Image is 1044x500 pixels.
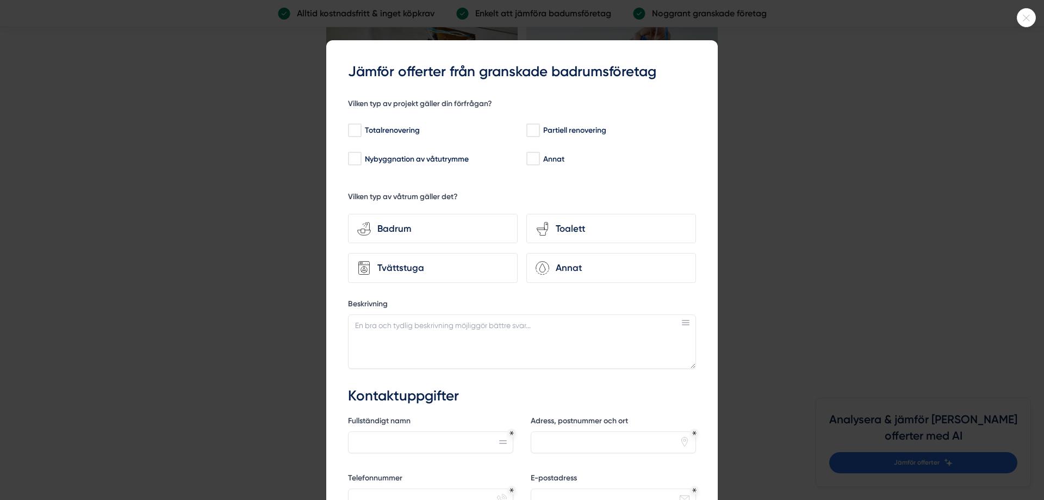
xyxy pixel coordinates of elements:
h3: Jämför offerter från granskade badrumsföretag [348,62,696,82]
label: Adress, postnummer och ort [531,416,696,429]
label: Fullständigt namn [348,416,513,429]
label: E-postadress [531,473,696,486]
div: Obligatoriskt [509,488,514,492]
div: Obligatoriskt [692,488,697,492]
input: Totalrenovering [348,125,361,136]
h5: Vilken typ av projekt gäller din förfrågan? [348,98,492,112]
input: Annat [526,153,539,164]
div: Obligatoriskt [509,431,514,435]
h5: Vilken typ av våtrum gäller det? [348,192,458,205]
input: Partiell renovering [526,125,539,136]
label: Beskrivning [348,299,696,312]
label: Telefonnummer [348,473,513,486]
div: Obligatoriskt [692,431,697,435]
input: Nybyggnation av våtutrymme [348,153,361,164]
h3: Kontaktuppgifter [348,386,696,406]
